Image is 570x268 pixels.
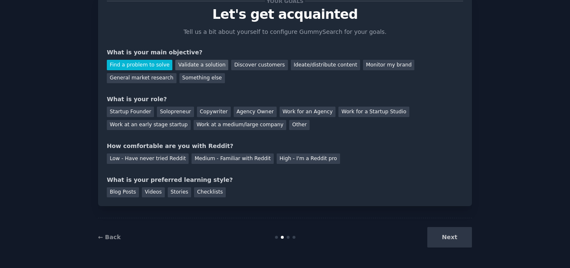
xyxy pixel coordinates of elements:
div: What is your main objective? [107,48,463,57]
div: Ideate/distribute content [291,60,360,70]
div: Validate a solution [175,60,228,70]
div: High - I'm a Reddit pro [277,153,340,164]
div: Medium - Familiar with Reddit [192,153,273,164]
div: Monitor my brand [363,60,414,70]
div: Blog Posts [107,187,139,198]
div: Something else [179,73,225,84]
a: ← Back [98,234,121,240]
div: General market research [107,73,177,84]
div: Videos [142,187,165,198]
div: Checklists [194,187,226,198]
div: Stories [168,187,191,198]
div: Startup Founder [107,107,154,117]
div: How comfortable are you with Reddit? [107,142,463,151]
p: Tell us a bit about yourself to configure GummySearch for your goals. [180,28,390,36]
div: Discover customers [231,60,288,70]
div: Solopreneur [157,107,194,117]
div: Find a problem to solve [107,60,172,70]
p: Let's get acquainted [107,7,463,22]
div: Agency Owner [234,107,277,117]
div: Low - Have never tried Reddit [107,153,189,164]
div: Work for a Startup Studio [338,107,409,117]
div: Other [289,120,310,130]
div: Copywriter [197,107,231,117]
div: What is your role? [107,95,463,104]
div: What is your preferred learning style? [107,176,463,184]
div: Work at an early stage startup [107,120,191,130]
div: Work at a medium/large company [194,120,286,130]
div: Work for an Agency [280,107,335,117]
